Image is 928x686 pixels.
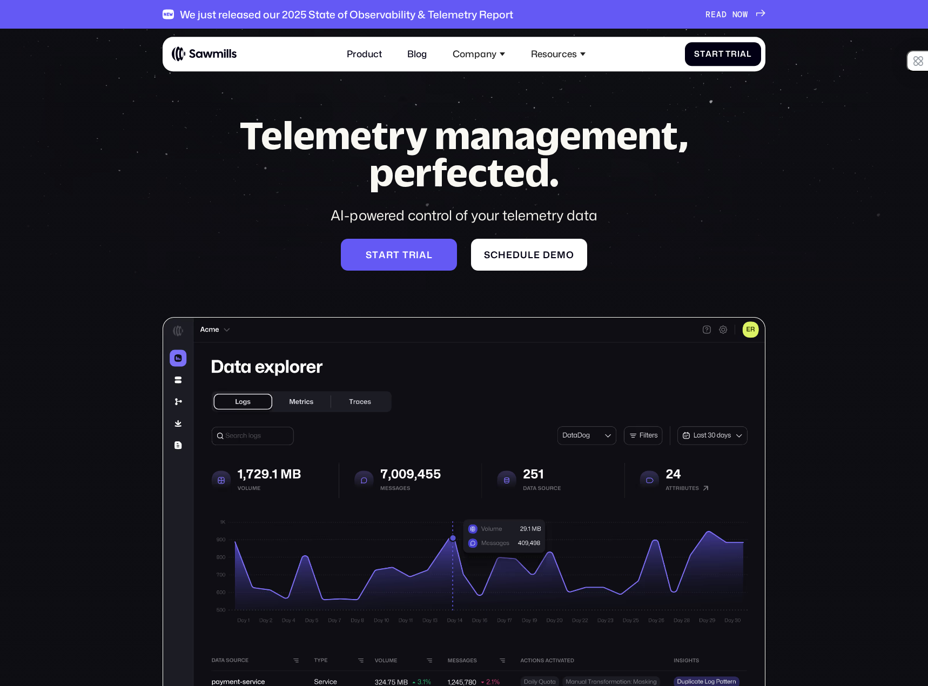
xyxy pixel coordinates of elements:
[366,249,372,260] span: S
[732,10,738,19] span: N
[393,249,400,260] span: t
[722,10,727,19] span: D
[498,249,506,260] span: h
[427,249,433,260] span: l
[747,49,752,59] span: l
[534,249,540,260] span: e
[700,49,705,59] span: t
[180,8,513,21] div: We just released our 2025 State of Observability & Telemetry Report
[743,10,748,19] span: W
[471,239,587,271] a: Scheduledemo
[453,49,496,60] div: Company
[379,249,386,260] span: a
[490,249,498,260] span: c
[740,49,747,59] span: a
[694,49,700,59] span: S
[340,42,389,66] a: Product
[484,249,490,260] span: S
[506,249,513,260] span: e
[725,49,731,59] span: T
[557,249,566,260] span: m
[716,10,722,19] span: A
[531,49,577,60] div: Resources
[446,42,512,66] div: Company
[419,249,427,260] span: a
[718,49,724,59] span: t
[711,10,716,19] span: E
[386,249,393,260] span: r
[712,49,718,59] span: r
[528,249,534,260] span: l
[401,42,434,66] a: Blog
[513,249,520,260] span: d
[402,249,409,260] span: t
[409,249,416,260] span: r
[372,249,379,260] span: t
[685,42,761,66] a: StartTrial
[731,49,737,59] span: r
[705,10,765,19] a: READNOW
[737,49,740,59] span: i
[566,249,574,260] span: o
[341,239,457,271] a: Starttrial
[524,42,593,66] div: Resources
[416,249,419,260] span: i
[705,49,712,59] span: a
[550,249,557,260] span: e
[543,249,550,260] span: d
[705,10,711,19] span: R
[520,249,528,260] span: u
[737,10,743,19] span: O
[218,116,711,191] h1: Telemetry management, perfected.
[218,205,711,225] div: AI-powered control of your telemetry data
